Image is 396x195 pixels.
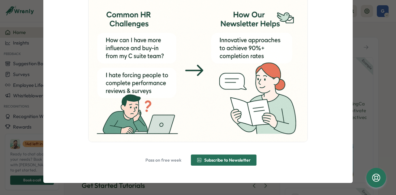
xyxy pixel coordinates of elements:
[191,155,256,166] button: Subscribe to Newsletter
[204,158,251,162] span: Subscribe to Newsletter
[145,158,181,162] span: Pass on free week
[140,155,187,166] button: Pass on free week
